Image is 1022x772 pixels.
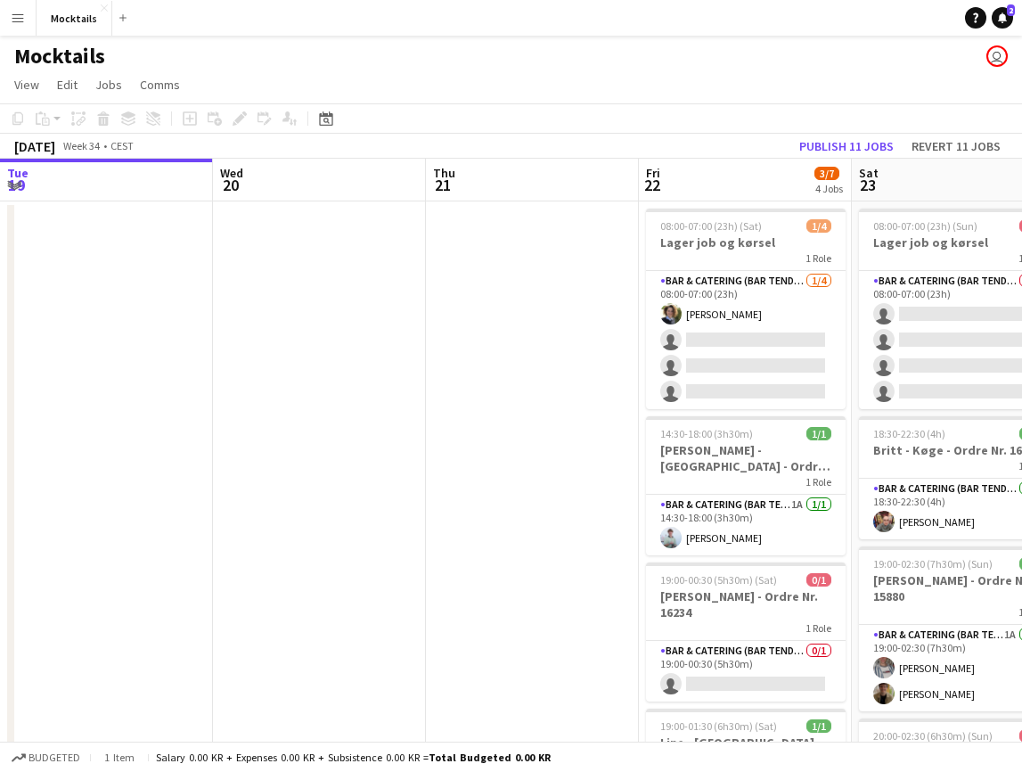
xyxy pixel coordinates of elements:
span: Wed [220,165,243,181]
span: 19:00-00:30 (5h30m) (Sat) [660,573,777,587]
span: 1/1 [806,427,831,440]
button: Revert 11 jobs [904,135,1008,158]
span: 20 [217,175,243,195]
app-card-role: Bar & Catering (Bar Tender)1/408:00-07:00 (23h)[PERSON_NAME] [646,271,846,409]
span: Fri [646,165,660,181]
app-job-card: 19:00-00:30 (5h30m) (Sat)0/1[PERSON_NAME] - Ordre Nr. 162341 RoleBar & Catering (Bar Tender)0/119... [646,563,846,702]
span: 23 [856,175,879,195]
app-user-avatar: Hektor Pantas [986,45,1008,67]
span: Tue [7,165,29,181]
span: Edit [57,77,78,93]
h3: [PERSON_NAME] - Ordre Nr. 16234 [646,588,846,620]
span: 08:00-07:00 (23h) (Sun) [873,219,977,233]
span: View [14,77,39,93]
app-job-card: 14:30-18:00 (3h30m)1/1[PERSON_NAME] - [GEOGRAPHIC_DATA] - Ordre Nr. 158891 RoleBar & Catering (Ba... [646,416,846,555]
span: Week 34 [59,139,103,152]
h3: [PERSON_NAME] - [GEOGRAPHIC_DATA] - Ordre Nr. 15889 [646,442,846,474]
span: 20:00-02:30 (6h30m) (Sun) [873,729,993,743]
span: Sat [859,165,879,181]
span: 08:00-07:00 (23h) (Sat) [660,219,762,233]
h3: Line - [GEOGRAPHIC_DATA] - Ordre Nr. 15062 [646,735,846,767]
div: Salary 0.00 KR + Expenses 0.00 KR + Subsistence 0.00 KR = [156,751,551,764]
span: 22 [643,175,660,195]
h1: Mocktails [14,43,105,70]
span: 18:30-22:30 (4h) [873,427,945,440]
div: CEST [110,139,134,152]
span: 3/7 [814,167,839,180]
span: 21 [430,175,455,195]
app-job-card: 08:00-07:00 (23h) (Sat)1/4Lager job og kørsel1 RoleBar & Catering (Bar Tender)1/408:00-07:00 (23h... [646,209,846,409]
span: 19 [4,175,29,195]
span: Comms [140,77,180,93]
span: Budgeted [29,751,80,764]
app-card-role: Bar & Catering (Bar Tender)1A1/114:30-18:00 (3h30m)[PERSON_NAME] [646,495,846,555]
h3: Lager job og kørsel [646,234,846,250]
a: Jobs [88,73,129,96]
span: 1/4 [806,219,831,233]
a: Edit [50,73,85,96]
a: Comms [133,73,187,96]
div: [DATE] [14,137,55,155]
span: 14:30-18:00 (3h30m) [660,427,753,440]
a: View [7,73,46,96]
span: 19:00-02:30 (7h30m) (Sun) [873,557,993,571]
span: 1 Role [805,251,831,265]
a: 2 [992,7,1013,29]
span: 1 item [98,751,141,764]
app-card-role: Bar & Catering (Bar Tender)0/119:00-00:30 (5h30m) [646,641,846,702]
span: Jobs [95,77,122,93]
span: 2 [1007,4,1015,16]
button: Publish 11 jobs [792,135,901,158]
div: 4 Jobs [815,182,843,195]
span: 1 Role [805,475,831,489]
button: Mocktails [37,1,112,36]
span: Total Budgeted 0.00 KR [429,751,551,764]
span: Thu [433,165,455,181]
button: Budgeted [9,748,83,768]
span: 19:00-01:30 (6h30m) (Sat) [660,719,777,733]
span: 1/1 [806,719,831,733]
span: 0/1 [806,573,831,587]
span: 1 Role [805,621,831,635]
